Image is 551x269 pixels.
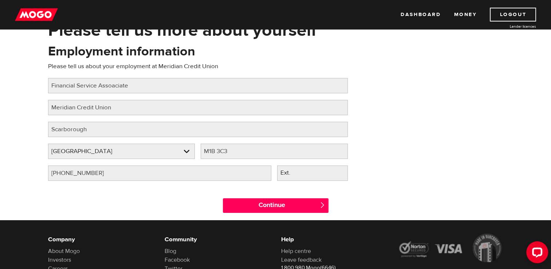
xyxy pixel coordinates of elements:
[281,247,311,255] a: Help centre
[281,256,322,264] a: Leave feedback
[48,44,195,59] h2: Employment information
[15,8,58,22] img: mogo_logo-11ee424be714fa7cbb0f0f49df9e16ec.png
[277,165,305,180] label: Ext.
[48,235,154,244] h6: Company
[319,202,326,208] span: 
[48,62,348,71] p: Please tell us about your employment at Meridian Credit Union
[281,235,387,244] h6: Help
[454,8,477,22] a: Money
[490,8,536,22] a: Logout
[165,235,270,244] h6: Community
[48,256,71,264] a: Investors
[48,21,503,40] h1: Please tell us more about yourself
[165,247,176,255] a: Blog
[48,247,80,255] a: About Mogo
[401,8,441,22] a: Dashboard
[165,256,190,264] a: Facebook
[481,24,536,29] a: Lender licences
[520,238,551,269] iframe: LiveChat chat widget
[398,234,503,262] img: legal-icons-92a2ffecb4d32d839781d1b4e4802d7b.png
[223,198,328,213] input: Continue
